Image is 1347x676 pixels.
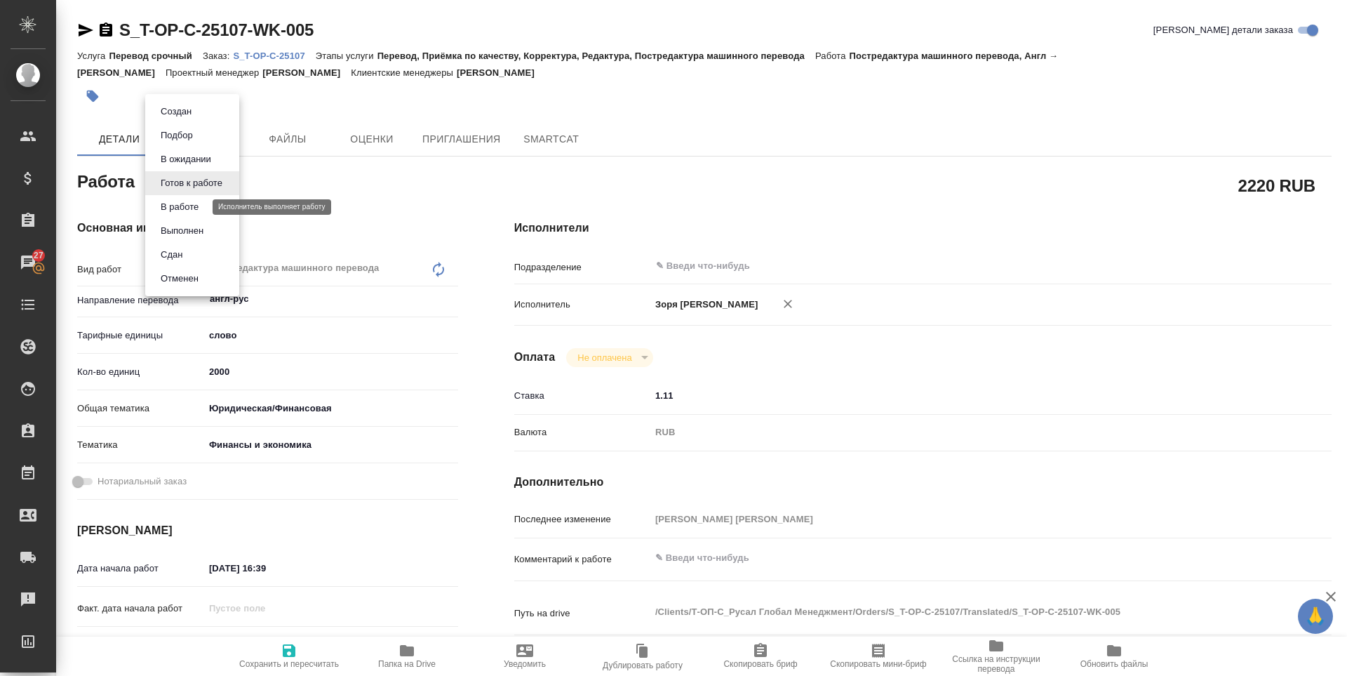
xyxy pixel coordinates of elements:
button: Отменен [156,271,203,286]
button: Сдан [156,247,187,263]
button: Подбор [156,128,197,143]
button: В ожидании [156,152,215,167]
button: Создан [156,104,196,119]
button: В работе [156,199,203,215]
button: Готов к работе [156,175,227,191]
button: Выполнен [156,223,208,239]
